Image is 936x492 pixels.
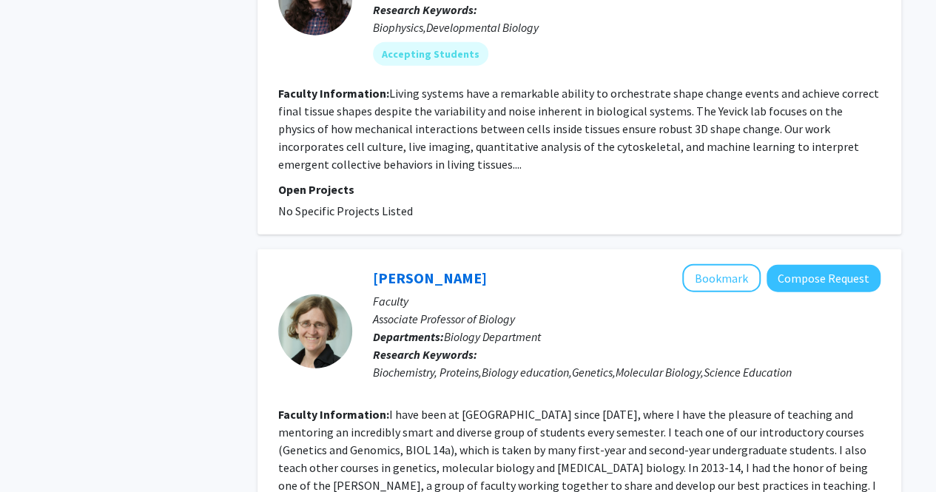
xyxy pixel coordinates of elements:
p: Open Projects [278,181,881,198]
div: Biochemistry, Proteins,Biology education,Genetics,Molecular Biology,Science Education [373,363,881,381]
b: Research Keywords: [373,347,477,362]
b: Departments: [373,329,444,344]
button: Add Rachel Woodruff to Bookmarks [682,264,761,292]
button: Compose Request to Rachel Woodruff [767,265,881,292]
mat-chip: Accepting Students [373,42,488,66]
div: Biophysics,Developmental Biology [373,18,881,36]
b: Research Keywords: [373,2,477,17]
a: [PERSON_NAME] [373,269,487,287]
span: Biology Department [444,329,541,344]
fg-read-more: Living systems have a remarkable ability to orchestrate shape change events and achieve correct f... [278,86,879,172]
iframe: Chat [11,425,63,481]
b: Faculty Information: [278,407,389,422]
b: Faculty Information: [278,86,389,101]
p: Faculty [373,292,881,310]
p: Associate Professor of Biology [373,310,881,328]
span: No Specific Projects Listed [278,203,413,218]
